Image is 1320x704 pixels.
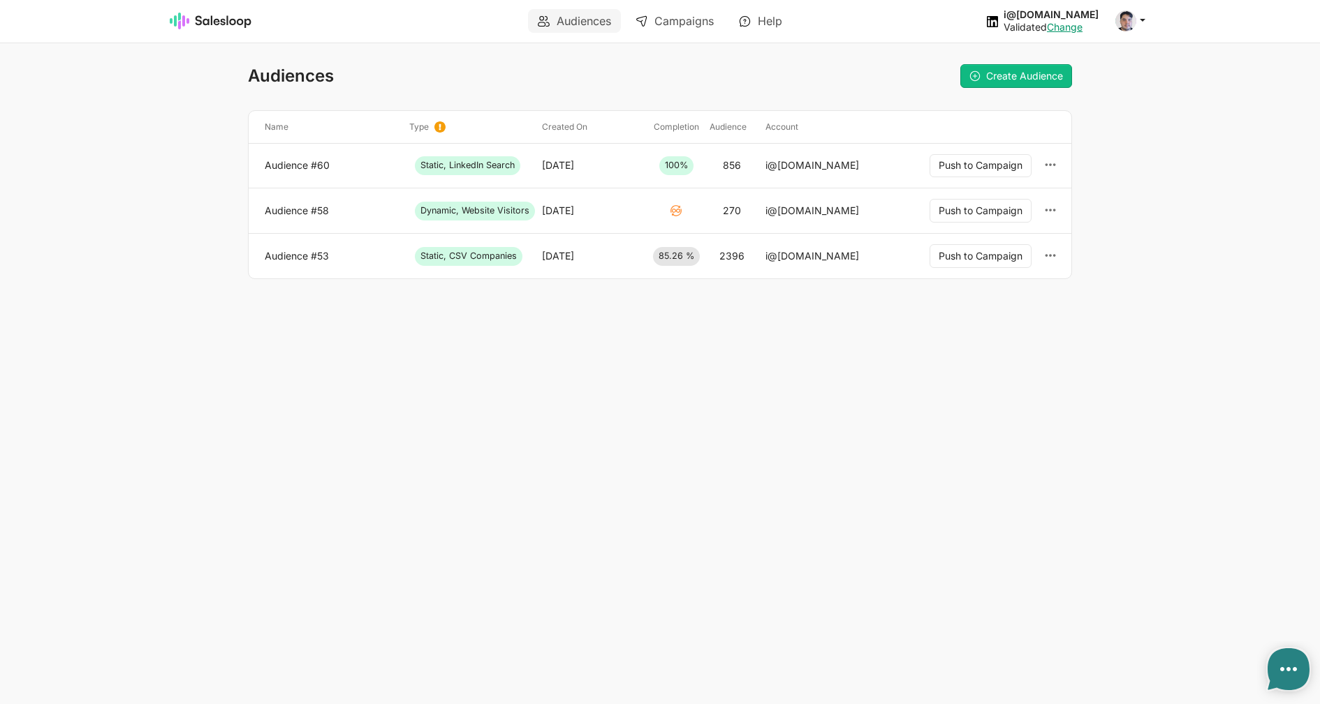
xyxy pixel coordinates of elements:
[265,159,398,172] a: Audience #60
[248,66,334,86] span: Audiences
[1004,21,1099,33] div: Validated
[960,64,1072,88] a: Create Audience
[659,156,694,174] span: 100%
[265,250,398,262] a: Audience #53
[930,244,1032,268] button: Push to Campaign
[265,204,398,217] a: Audience #58
[723,204,741,217] div: 270
[542,204,574,217] div: [DATE]
[1004,8,1099,21] div: i@[DOMAIN_NAME]
[415,156,520,174] span: Static, LinkedIn Search
[528,9,621,33] a: Audiences
[760,121,893,133] div: Account
[170,13,252,29] img: Salesloop
[542,159,574,172] div: [DATE]
[729,9,792,33] a: Help
[409,121,429,133] span: Type
[648,121,704,133] div: Completion
[719,250,745,262] div: 2396
[930,199,1032,223] button: Push to Campaign
[1047,21,1083,33] a: Change
[653,247,700,265] span: 85.26 %
[536,121,648,133] div: Created on
[765,204,859,217] div: i@[DOMAIN_NAME]
[930,154,1032,178] button: Push to Campaign
[704,121,760,133] div: Audience
[415,247,522,265] span: Static, CSV Companies
[626,9,724,33] a: Campaigns
[986,70,1063,82] span: Create Audience
[723,159,741,172] div: 856
[542,250,574,262] div: [DATE]
[415,202,535,220] span: Dynamic, Website Visitors
[765,159,859,172] div: i@[DOMAIN_NAME]
[259,121,404,133] div: Name
[765,250,859,262] div: i@[DOMAIN_NAME]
